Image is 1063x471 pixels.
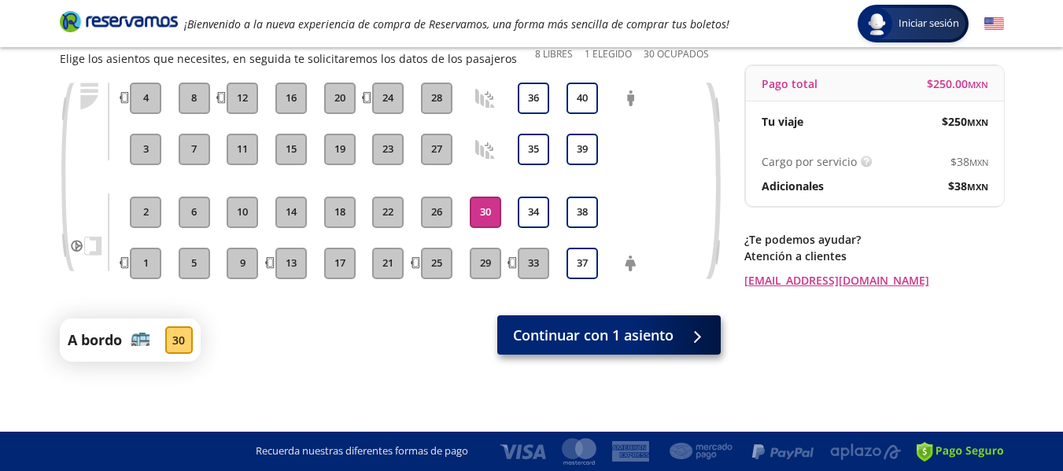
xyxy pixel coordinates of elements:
[227,248,258,279] button: 9
[968,79,988,90] small: MXN
[68,329,122,351] p: A bordo
[227,83,258,114] button: 12
[470,197,501,228] button: 30
[60,9,178,38] a: Brand Logo
[165,326,193,354] div: 30
[179,134,210,165] button: 7
[372,248,404,279] button: 21
[324,134,356,165] button: 19
[967,116,988,128] small: MXN
[744,248,1004,264] p: Atención a clientes
[950,153,988,170] span: $ 38
[421,248,452,279] button: 25
[984,14,1004,34] button: English
[585,47,632,61] p: 1 Elegido
[275,83,307,114] button: 16
[275,197,307,228] button: 14
[518,83,549,114] button: 36
[421,197,452,228] button: 26
[227,134,258,165] button: 11
[179,83,210,114] button: 8
[518,197,549,228] button: 34
[421,134,452,165] button: 27
[372,83,404,114] button: 24
[518,134,549,165] button: 35
[179,197,210,228] button: 6
[130,197,161,228] button: 2
[942,113,988,130] span: $ 250
[567,134,598,165] button: 39
[372,134,404,165] button: 23
[762,178,824,194] p: Adicionales
[927,75,988,92] span: $ 250.00
[130,134,161,165] button: 3
[762,75,818,92] p: Pago total
[60,9,178,33] i: Brand Logo
[969,156,988,168] small: MXN
[535,47,573,61] p: 8 Libres
[644,47,709,61] p: 30 Ocupados
[762,153,857,170] p: Cargo por servicio
[421,83,452,114] button: 28
[948,178,988,194] span: $ 38
[744,231,1004,248] p: ¿Te podemos ayudar?
[130,83,161,114] button: 4
[275,248,307,279] button: 13
[184,17,729,31] em: ¡Bienvenido a la nueva experiencia de compra de Reservamos, una forma más sencilla de comprar tus...
[256,443,468,459] p: Recuerda nuestras diferentes formas de pago
[130,248,161,279] button: 1
[744,272,1004,289] a: [EMAIL_ADDRESS][DOMAIN_NAME]
[567,197,598,228] button: 38
[60,50,517,67] p: Elige los asientos que necesites, en seguida te solicitaremos los datos de los pasajeros
[762,113,803,130] p: Tu viaje
[179,248,210,279] button: 5
[470,248,501,279] button: 29
[967,181,988,193] small: MXN
[324,83,356,114] button: 20
[275,134,307,165] button: 15
[497,315,721,355] button: Continuar con 1 asiento
[324,197,356,228] button: 18
[892,16,965,31] span: Iniciar sesión
[324,248,356,279] button: 17
[372,197,404,228] button: 22
[518,248,549,279] button: 33
[567,248,598,279] button: 37
[972,380,1047,455] iframe: Messagebird Livechat Widget
[567,83,598,114] button: 40
[227,197,258,228] button: 10
[513,325,674,346] span: Continuar con 1 asiento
